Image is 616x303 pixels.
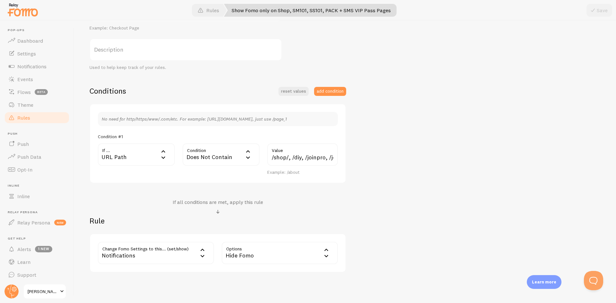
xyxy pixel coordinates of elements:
a: Events [4,73,70,86]
button: reset values [278,87,309,96]
button: add condition [314,87,346,96]
span: Notifications [17,63,47,70]
span: new [54,220,66,225]
span: Pop-ups [8,28,70,32]
a: Learn [4,256,70,268]
span: Push [17,141,29,147]
h2: Rule [90,216,346,226]
a: [PERSON_NAME] [23,284,66,299]
div: Used to help keep track of your rules. [90,65,282,71]
a: Settings [4,47,70,60]
div: URL Path [98,143,175,166]
span: Get Help [8,237,70,241]
div: Example: /about [267,170,338,175]
a: Alerts 1 new [4,243,70,256]
a: Support [4,268,70,281]
img: fomo-relay-logo-orange.svg [7,2,39,18]
label: Value [267,143,338,154]
iframe: Help Scout Beacon - Open [584,271,603,290]
span: Opt-In [17,166,32,173]
h5: Condition #1 [98,134,123,139]
span: Flows [17,89,31,95]
div: Does Not Contain [183,143,260,166]
div: Hide Fomo [222,242,338,264]
span: [PERSON_NAME] [28,288,58,295]
a: Push [4,138,70,150]
a: Flows beta [4,86,70,98]
span: Inline [8,184,70,188]
span: Inline [17,193,30,199]
a: Dashboard [4,34,70,47]
span: Support [17,272,36,278]
span: Relay Persona [8,210,70,215]
span: beta [35,89,48,95]
span: Push [8,132,70,136]
span: Alerts [17,246,31,252]
div: Learn more [527,275,561,289]
a: Rules [4,111,70,124]
a: Inline [4,190,70,203]
p: No need for http/https/www/.com/etc. For example: [URL][DOMAIN_NAME], just use /page_1 [102,116,334,122]
span: Relay Persona [17,219,50,226]
span: Rules [17,114,30,121]
a: Opt-In [4,163,70,176]
span: Theme [17,102,33,108]
span: Push Data [17,154,41,160]
a: Notifications [4,60,70,73]
label: Description [90,38,282,61]
div: Notifications [98,242,214,264]
a: Push Data [4,150,70,163]
p: Learn more [532,279,556,285]
span: Dashboard [17,38,43,44]
span: 1 new [35,246,52,252]
a: Theme [4,98,70,111]
h4: If all conditions are met, apply this rule [173,199,263,206]
div: Example: Checkout Page [90,25,282,31]
span: Settings [17,50,36,57]
span: Learn [17,259,30,265]
a: Relay Persona new [4,216,70,229]
span: Events [17,76,33,82]
h2: Conditions [90,86,126,96]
